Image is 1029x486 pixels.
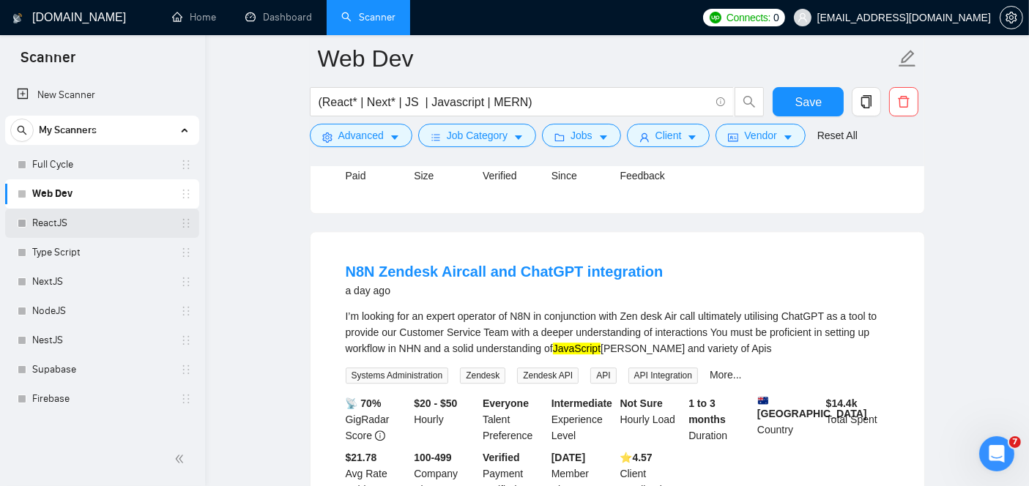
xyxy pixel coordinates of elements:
span: Zendesk [460,367,505,384]
span: caret-down [390,132,400,143]
div: Total Spent [823,395,892,444]
span: Save [795,93,822,111]
span: folder [554,132,565,143]
button: settingAdvancedcaret-down [310,124,412,147]
span: Job Category [447,127,508,143]
span: Vendor [744,127,776,143]
button: idcardVendorcaret-down [716,124,805,147]
span: holder [180,247,192,258]
b: Everyone [483,397,529,409]
span: My Scanners [39,116,97,145]
img: logo [12,7,23,30]
button: folderJobscaret-down [542,124,621,147]
span: Client [655,127,682,143]
span: holder [180,305,192,317]
span: holder [180,393,192,405]
a: Full Cycle [32,150,171,179]
div: Country [754,395,823,444]
b: $21.78 [346,452,377,463]
b: $20 - $50 [414,397,457,409]
span: Advanced [338,127,384,143]
div: Hourly [411,395,480,444]
button: Save [773,87,844,116]
b: Intermediate [551,397,612,409]
a: NextJS [32,267,171,296]
span: caret-down [598,132,609,143]
a: N8N Zendesk Aircall and ChatGPT integration [346,263,664,280]
span: user [639,132,650,143]
span: 7 [1009,436,1021,448]
b: 100-499 [414,452,451,463]
span: 0 [773,10,779,26]
span: holder [180,188,192,200]
button: setting [1000,6,1023,29]
span: Systems Administration [346,367,449,384]
a: More... [710,369,742,381]
span: search [735,95,763,108]
input: Scanner name... [318,40,895,77]
a: Reset All [817,127,858,143]
div: a day ago [346,282,664,299]
span: API Integration [628,367,698,384]
a: Type Script [32,238,171,267]
li: My Scanners [5,116,199,414]
li: New Scanner [5,81,199,110]
a: NodeJS [32,296,171,326]
span: holder [180,276,192,288]
a: Firebase [32,384,171,414]
span: holder [180,334,192,346]
b: [DATE] [551,452,585,463]
span: caret-down [783,132,793,143]
button: userClientcaret-down [627,124,710,147]
iframe: Intercom live chat [979,436,1014,471]
div: Hourly Load [617,395,686,444]
div: Talent Preference [480,395,549,444]
a: Web Dev [32,179,171,209]
a: Supabase [32,355,171,384]
span: edit [898,49,917,68]
b: [GEOGRAPHIC_DATA] [757,395,867,419]
b: $ 14.4k [826,397,858,409]
a: searchScanner [341,11,395,23]
a: setting [1000,12,1023,23]
span: bars [431,132,441,143]
div: I’m looking for an expert operator of N8N in conjunction with Zen desk Air call ultimately utilis... [346,308,889,356]
span: info-circle [375,430,385,441]
span: search [11,125,33,135]
span: double-left [174,452,189,466]
span: holder [180,217,192,229]
button: search [10,119,34,142]
a: homeHome [172,11,216,23]
button: search [735,87,764,116]
span: delete [890,95,918,108]
span: Connects: [727,10,770,26]
span: Jobs [571,127,592,143]
a: NestJS [32,326,171,355]
a: ReactJS [32,209,171,238]
button: copy [852,87,881,116]
img: 🇦🇺 [758,395,768,405]
span: setting [1000,12,1022,23]
b: 1 to 3 months [688,397,726,425]
a: dashboardDashboard [245,11,312,23]
span: user [798,12,808,23]
span: Scanner [9,47,87,78]
b: 📡 70% [346,397,382,409]
span: caret-down [513,132,524,143]
span: copy [852,95,880,108]
input: Search Freelance Jobs... [319,93,710,111]
span: idcard [728,132,738,143]
button: delete [889,87,918,116]
b: Verified [483,452,520,463]
span: info-circle [716,97,726,107]
span: holder [180,159,192,171]
div: Experience Level [549,395,617,444]
div: Duration [686,395,754,444]
img: upwork-logo.png [710,12,721,23]
mark: JavaScript [553,343,601,354]
b: ⭐️ 4.57 [620,452,653,463]
span: caret-down [687,132,697,143]
span: holder [180,364,192,375]
button: barsJob Categorycaret-down [418,124,536,147]
div: GigRadar Score [343,395,412,444]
